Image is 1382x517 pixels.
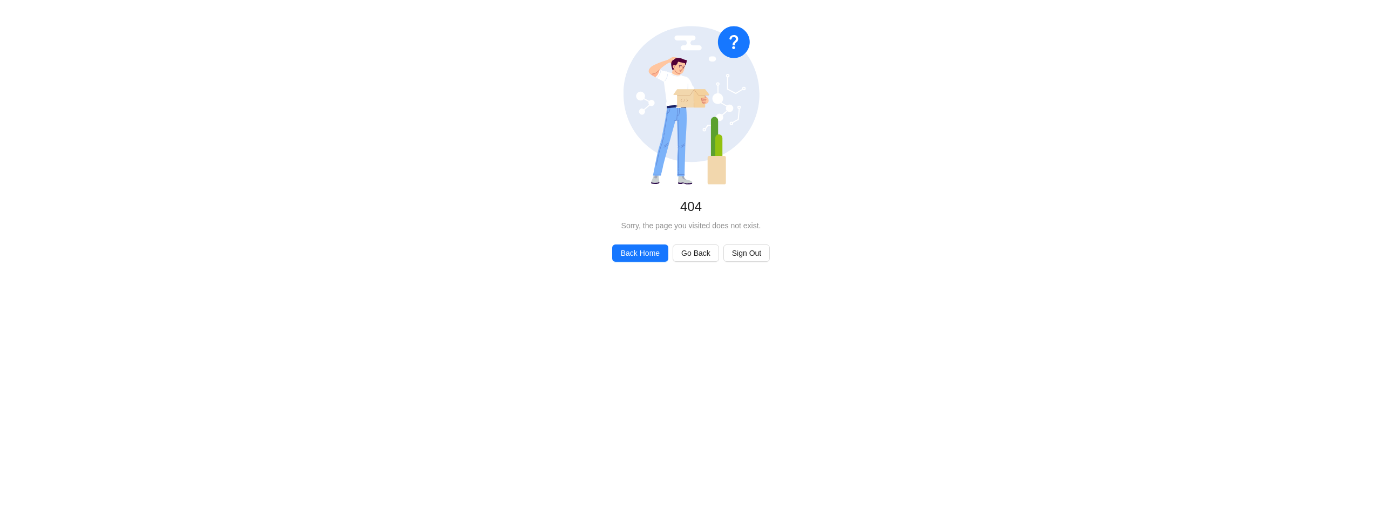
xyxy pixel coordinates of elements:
[732,247,761,259] span: Sign Out
[17,220,1365,232] div: Sorry, the page you visited does not exist.
[621,247,660,259] span: Back Home
[612,244,668,262] button: Back Home
[723,244,770,262] button: Sign Out
[17,198,1365,215] div: 404
[673,244,719,262] button: Go Back
[681,247,710,259] span: Go Back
